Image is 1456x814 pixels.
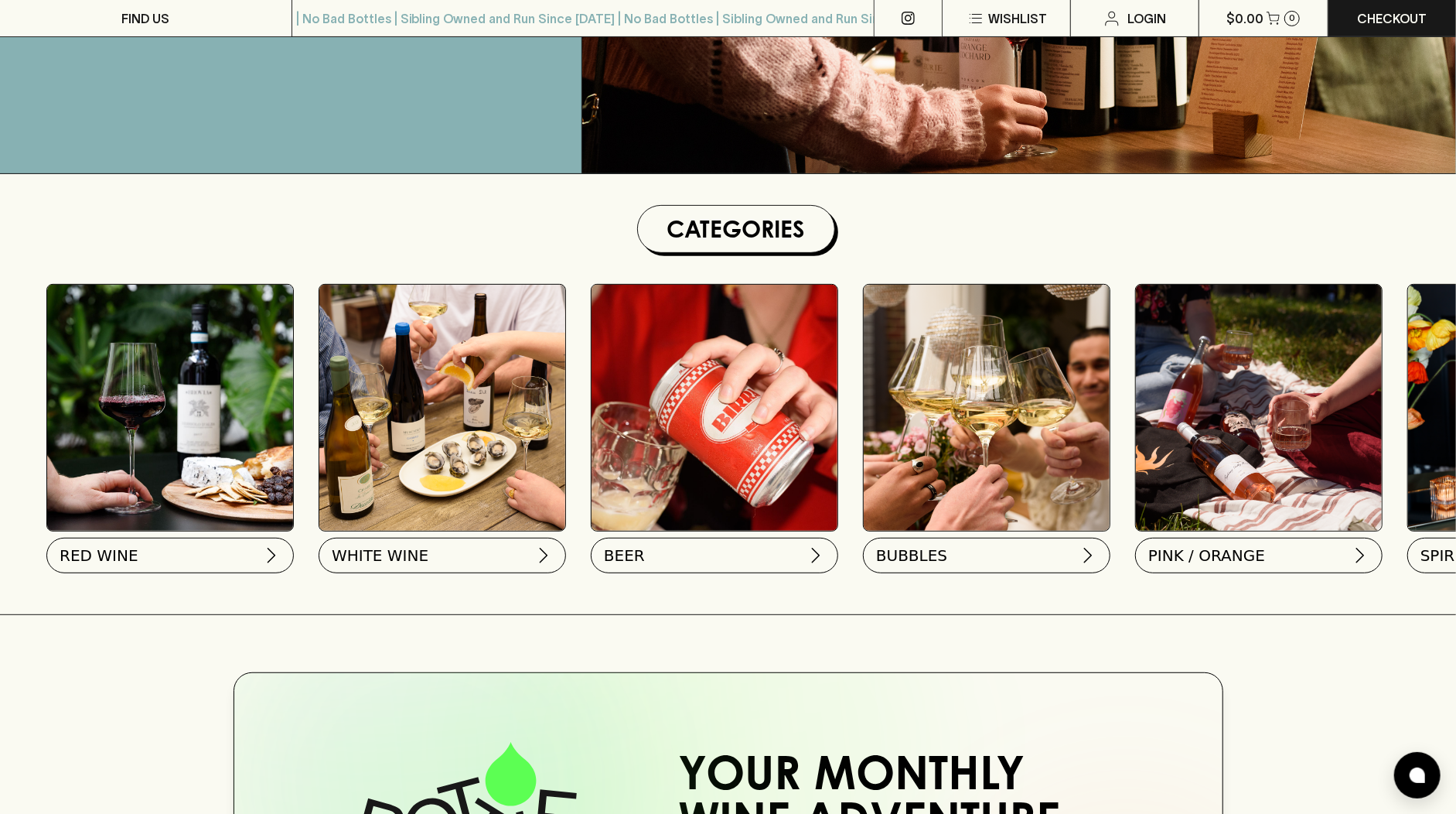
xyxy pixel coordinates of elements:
button: WHITE WINE [319,538,566,573]
img: chevron-right.svg [1079,546,1097,565]
span: BEER [604,545,645,566]
button: BEER [591,538,838,573]
img: 2022_Festive_Campaign_INSTA-16 1 [864,285,1110,531]
span: WHITE WINE [332,545,428,566]
img: Red Wine Tasting [47,285,293,531]
p: Wishlist [988,9,1047,28]
button: RED WINE [46,538,294,573]
p: Login [1127,9,1166,28]
span: PINK / ORANGE [1148,545,1265,566]
img: chevron-right.svg [806,546,825,565]
p: Checkout [1357,9,1427,28]
p: $0.00 [1226,9,1263,28]
p: FIND US [121,9,169,28]
p: 0 [1289,14,1295,22]
img: chevron-right.svg [534,546,553,565]
span: RED WINE [60,545,138,566]
img: gospel_collab-2 1 [1136,285,1382,531]
h1: Categories [644,212,828,246]
img: optimise [319,285,565,531]
img: chevron-right.svg [262,546,281,565]
img: chevron-right.svg [1351,546,1369,565]
img: bubble-icon [1410,768,1425,783]
button: PINK / ORANGE [1135,538,1383,573]
img: BIRRA_GOOD-TIMES_INSTA-2 1/optimise?auth=Mjk3MjY0ODMzMw__ [592,285,837,531]
button: BUBBLES [863,538,1110,573]
span: BUBBLES [876,545,947,566]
